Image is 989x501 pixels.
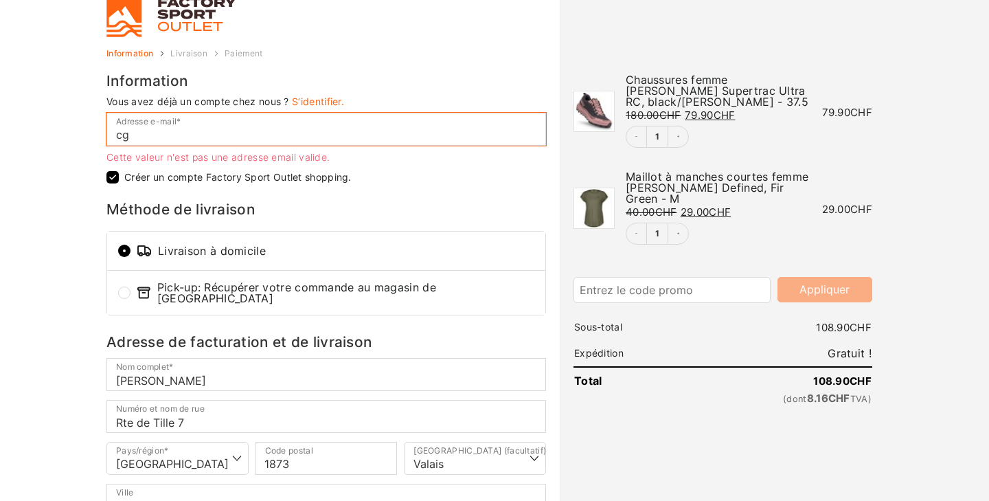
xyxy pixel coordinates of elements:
[709,205,731,219] span: CHF
[136,243,534,259] span: Livraison à domicile
[668,126,688,147] button: Incrément
[816,321,872,334] bdi: 108.90
[106,49,153,58] a: Information
[106,335,546,350] h3: Adresse de facturation et de livraison
[813,375,872,388] bdi: 108.90
[626,170,808,205] span: Maillot à manches courtes femme [PERSON_NAME] Defined, Fir Green - M
[626,223,647,244] button: Décrémentation
[170,49,207,58] a: Livraison
[573,277,771,303] input: Entrez le code promo
[106,153,546,162] li: Cette valeur n'est pas une adresse email valide.
[106,203,546,217] h3: Méthode de livraison
[828,392,850,405] span: CHF
[681,205,731,219] bdi: 29.00
[626,109,681,122] bdi: 180.00
[573,348,673,359] th: Expédition
[647,133,668,141] a: Modifier
[674,393,872,404] small: (dont TVA)
[106,400,546,433] input: Numéro et nom de rue
[626,126,647,147] button: Décrémentation
[850,375,872,388] span: CHF
[106,113,546,146] input: Adresse e-mail
[106,74,546,89] h3: Information
[106,358,546,391] input: Nom complet
[573,375,673,387] th: Total
[647,230,668,238] a: Modifier
[292,96,344,107] a: S’identifier.
[822,203,872,216] bdi: 29.00
[106,96,289,107] span: Vous avez déjà un compte chez nous ?
[573,322,673,333] th: Sous-total
[655,205,677,219] span: CHF
[685,109,735,122] bdi: 79.90
[714,109,736,122] span: CHF
[225,49,262,58] a: Paiement
[255,442,398,475] input: Code postal
[850,203,872,216] span: CHF
[822,106,872,119] bdi: 79.90
[777,277,872,302] button: Appliquer
[659,109,681,122] span: CHF
[807,392,850,405] span: 8.16
[626,73,808,109] span: Chaussures femme [PERSON_NAME] Supertrac Ultra RC, black/[PERSON_NAME] - 37.5
[850,106,872,119] span: CHF
[124,172,352,182] label: Créer un compte Factory Sport Outlet shopping.
[668,223,688,244] button: Incrément
[673,347,872,359] td: Gratuit !
[136,282,534,304] span: Pick-up: Récupérer votre commande au magasin de [GEOGRAPHIC_DATA]
[626,205,677,219] bdi: 40.00
[850,321,872,334] span: CHF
